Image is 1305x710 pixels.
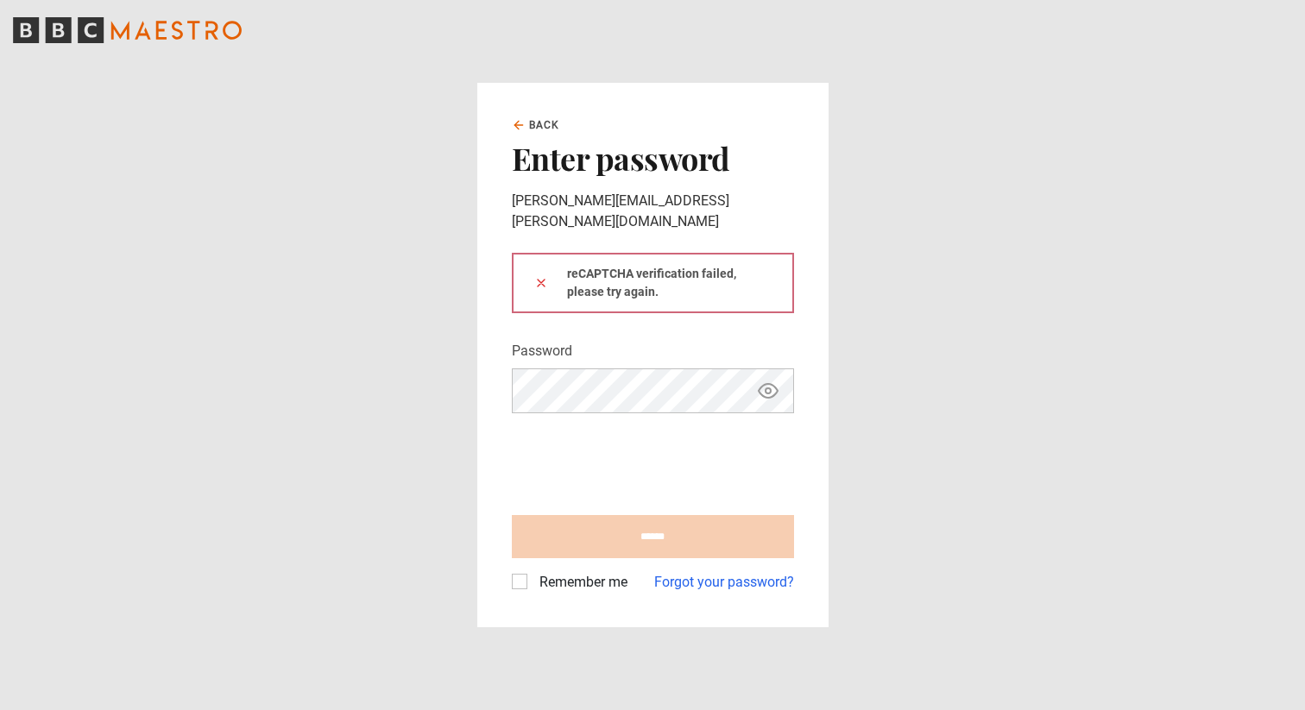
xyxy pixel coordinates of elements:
[753,376,783,406] button: Show password
[512,427,774,494] iframe: reCAPTCHA
[512,117,560,133] a: Back
[13,17,242,43] svg: BBC Maestro
[512,191,794,232] p: [PERSON_NAME][EMAIL_ADDRESS][PERSON_NAME][DOMAIN_NAME]
[529,117,560,133] span: Back
[512,253,794,313] div: reCAPTCHA verification failed, please try again.
[512,140,794,176] h2: Enter password
[512,341,572,361] label: Password
[533,572,627,593] label: Remember me
[654,572,794,593] a: Forgot your password?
